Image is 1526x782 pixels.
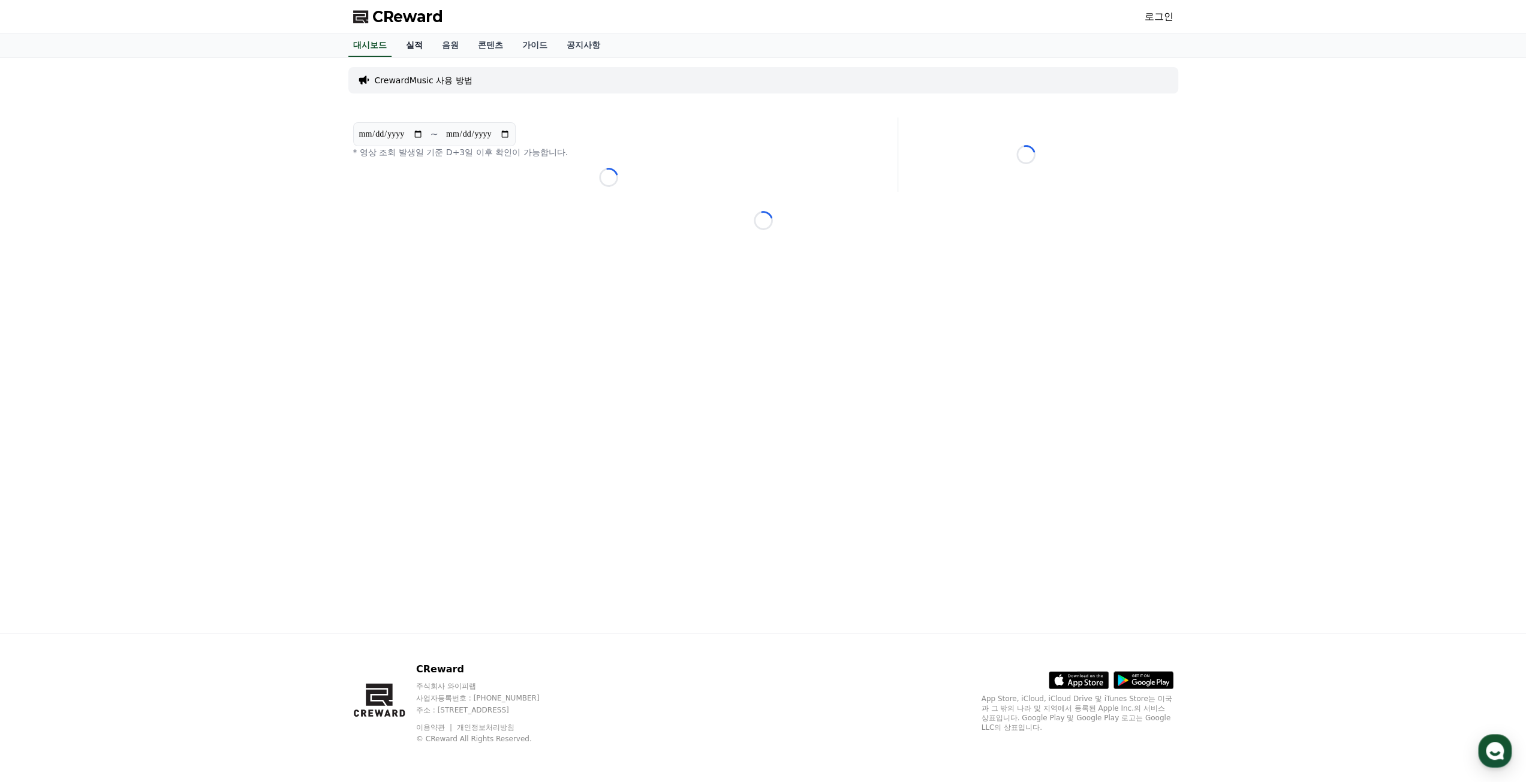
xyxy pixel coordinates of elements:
a: 개인정보처리방침 [457,723,514,732]
p: * 영상 조회 발생일 기준 D+3일 이후 확인이 가능합니다. [353,146,864,158]
span: 홈 [38,398,45,407]
a: 공지사항 [557,34,610,57]
p: 주소 : [STREET_ADDRESS] [416,705,562,715]
p: CReward [416,662,562,677]
a: 실적 [396,34,432,57]
span: 설정 [185,398,200,407]
p: 주식회사 와이피랩 [416,681,562,691]
a: CReward [353,7,443,26]
a: 음원 [432,34,468,57]
span: CReward [372,7,443,26]
p: App Store, iCloud, iCloud Drive 및 iTunes Store는 미국과 그 밖의 나라 및 지역에서 등록된 Apple Inc.의 서비스 상표입니다. Goo... [982,694,1173,732]
a: 콘텐츠 [468,34,513,57]
a: CrewardMusic 사용 방법 [375,74,472,86]
a: 가이드 [513,34,557,57]
a: 대화 [79,380,155,410]
p: © CReward All Rights Reserved. [416,734,562,744]
span: 대화 [110,398,124,408]
a: 설정 [155,380,230,410]
p: ~ [431,127,438,141]
p: 사업자등록번호 : [PHONE_NUMBER] [416,693,562,703]
a: 대시보드 [348,34,392,57]
a: 홈 [4,380,79,410]
a: 이용약관 [416,723,454,732]
a: 로그인 [1145,10,1173,24]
